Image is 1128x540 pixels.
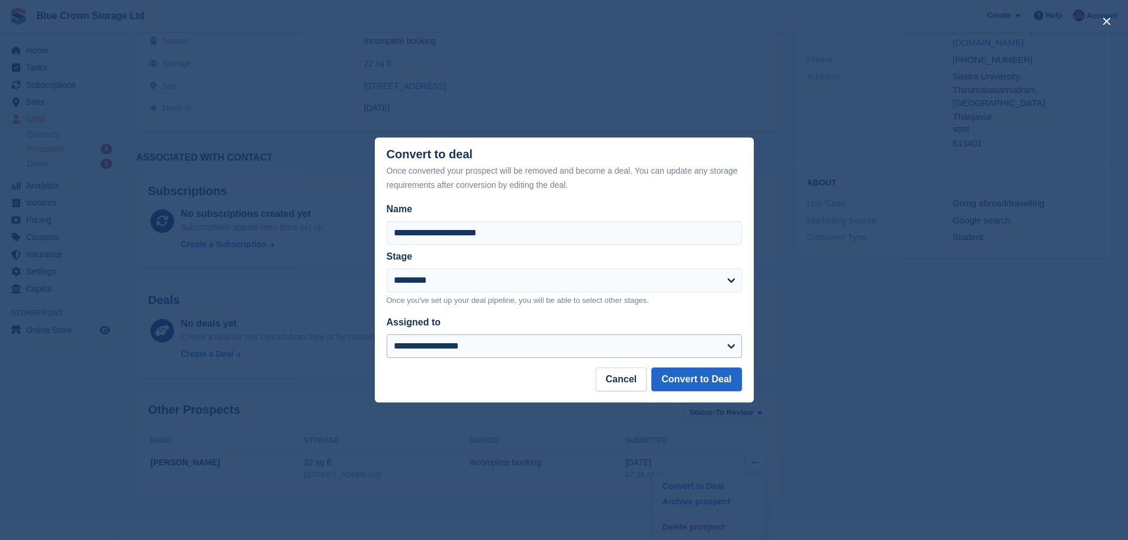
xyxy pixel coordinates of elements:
label: Assigned to [387,317,441,327]
button: Convert to Deal [651,368,741,391]
button: close [1097,12,1116,31]
div: Convert to deal [387,148,742,192]
label: Stage [387,251,413,261]
button: Cancel [596,368,647,391]
div: Once converted your prospect will be removed and become a deal. You can update any storage requir... [387,164,742,192]
label: Name [387,202,742,216]
p: Once you've set up your deal pipeline, you will be able to select other stages. [387,295,742,306]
